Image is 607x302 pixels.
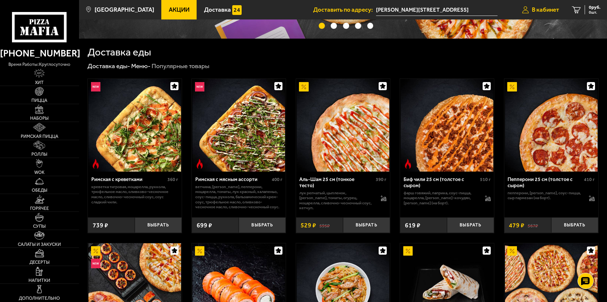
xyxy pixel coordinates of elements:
span: Пицца [31,98,47,103]
div: Аль-Шам 25 см (тонкое тесто) [299,176,374,188]
button: точки переключения [355,23,361,29]
p: креветка тигровая, моцарелла, руккола, трюфельное масло, оливково-чесночное масло, сливочно-чесно... [91,184,178,204]
span: 390 г [376,177,386,182]
span: 529 ₽ [301,222,316,229]
span: Горячее [30,206,49,211]
span: Доставить по адресу: [313,7,376,13]
span: Напитки [29,278,50,283]
a: НовинкаОстрое блюдоРимская с мясным ассорти [192,79,286,172]
span: 0 шт. [589,10,601,14]
span: Акции [169,7,189,13]
span: Супы [33,224,46,229]
img: Акционный [403,246,413,256]
span: Хит [35,80,44,85]
h1: Доставка еды [87,47,151,57]
span: Римская пицца [21,134,58,139]
span: 699 ₽ [197,222,212,229]
span: 510 г [480,177,491,182]
a: Острое блюдоБиф чили 25 см (толстое с сыром) [400,79,494,172]
span: Салаты и закуски [18,242,61,247]
span: 410 г [584,177,595,182]
img: Акционный [507,82,517,91]
img: Аль-Шам 25 см (тонкое тесто) [297,79,389,172]
img: Новинка [195,82,204,91]
img: Острое блюдо [195,159,204,168]
span: В кабинет [532,7,559,13]
button: Выбрать [447,217,494,233]
a: Меню- [131,62,151,70]
img: Акционный [91,246,100,256]
a: НовинкаОстрое блюдоРимская с креветками [88,79,182,172]
img: Римская с мясным ассорти [192,79,285,172]
span: Наборы [30,116,49,121]
a: АкционныйАль-Шам 25 см (тонкое тесто) [296,79,390,172]
div: Пепперони 25 см (толстое с сыром) [508,176,582,188]
span: 360 г [167,177,178,182]
a: АкционныйПепперони 25 см (толстое с сыром) [504,79,598,172]
span: Обеды [32,188,47,193]
p: ветчина, [PERSON_NAME], пепперони, моцарелла, томаты, лук красный, халапеньо, соус-пицца, руккола... [195,184,282,210]
img: Акционный [299,82,308,91]
button: точки переключения [367,23,373,29]
p: пепперони, [PERSON_NAME], соус-пицца, сыр пармезан (на борт). [508,190,582,200]
span: Доставка [204,7,231,13]
s: 595 ₽ [319,222,330,229]
button: точки переключения [319,23,325,29]
button: Выбрать [343,217,390,233]
p: лук репчатый, цыпленок, [PERSON_NAME], томаты, огурец, моцарелла, сливочно-чесночный соус, кетчуп. [299,190,374,211]
span: [GEOGRAPHIC_DATA] [95,7,154,13]
s: 567 ₽ [528,222,538,229]
a: Доставка еды- [87,62,130,70]
span: 479 ₽ [509,222,524,229]
img: Биф чили 25 см (толстое с сыром) [401,79,493,172]
img: Острое блюдо [91,159,100,168]
span: 0 руб. [589,5,601,10]
button: точки переключения [343,23,349,29]
div: Биф чили 25 см (толстое с сыром) [404,176,478,188]
img: Пепперони 25 см (толстое с сыром) [505,79,598,172]
img: Акционный [507,246,517,256]
img: Новинка [91,82,100,91]
input: Ваш адрес доставки [376,4,498,16]
p: фарш говяжий, паприка, соус-пицца, моцарелла, [PERSON_NAME]-кочудян, [PERSON_NAME] (на борт). [404,190,478,206]
button: точки переключения [331,23,337,29]
span: Роллы [31,152,47,157]
button: Выбрать [551,217,598,233]
div: Популярные товары [152,62,209,70]
span: Десерты [29,260,50,265]
img: Акционный [195,246,204,256]
div: Римская с креветками [91,176,166,183]
img: Римская с креветками [88,79,181,172]
span: Дополнительно [19,296,60,301]
img: Новинка [91,259,100,268]
img: 15daf4d41897b9f0e9f617042186c801.svg [232,5,242,15]
span: 739 ₽ [93,222,108,229]
span: 619 ₽ [405,222,420,229]
img: Острое блюдо [403,159,413,168]
button: Выбрать [135,217,182,233]
span: WOK [34,170,44,175]
span: 400 г [272,177,282,182]
button: Выбрать [239,217,286,233]
div: Римская с мясным ассорти [195,176,270,183]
